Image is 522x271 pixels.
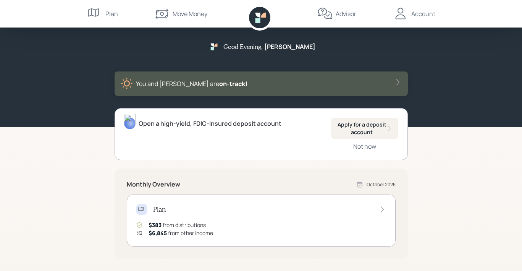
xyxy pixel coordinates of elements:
span: $6,845 [149,229,167,237]
div: Advisor [336,9,356,18]
div: Plan [105,9,118,18]
div: You and [PERSON_NAME] are [136,79,247,88]
img: sunny-XHVQM73Q.digested.png [121,78,133,90]
div: Move Money [173,9,207,18]
h5: [PERSON_NAME] [264,43,315,50]
div: Account [411,9,435,18]
h5: Monthly Overview [127,181,180,188]
div: from distributions [149,221,206,229]
div: from other income [149,229,213,237]
div: Open a high-yield, FDIC-insured deposit account [139,119,281,128]
button: Apply for a deposit account [331,118,398,139]
div: Not now [353,142,376,151]
div: October 2025 [367,181,396,188]
h5: Good Evening , [223,43,263,50]
span: $383 [149,221,162,229]
div: Apply for a deposit account [337,121,392,136]
img: michael-russo-headshot.png [124,114,136,129]
h4: Plan [153,205,166,214]
span: on‑track! [219,80,247,88]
